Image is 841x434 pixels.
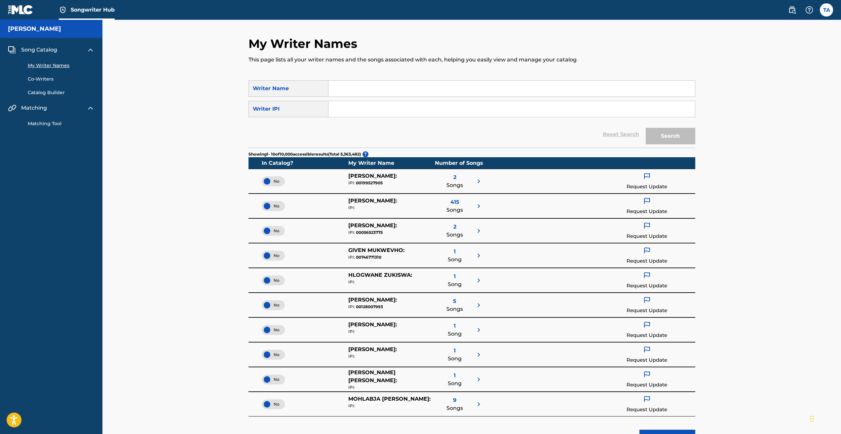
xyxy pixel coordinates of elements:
[454,322,456,330] span: 1
[348,247,404,253] span: GIVEN MUKWEVHO :
[8,25,61,33] h5: Temitope Adewuyi
[803,3,816,17] div: Help
[475,227,483,235] img: right chevron icon
[28,89,95,96] a: Catalog Builder
[453,223,456,231] span: 2
[788,6,796,14] img: search
[348,254,435,260] div: 00746771310
[348,180,355,185] span: IPI:
[643,222,651,230] img: flag icon
[805,6,813,14] img: help
[28,120,95,127] a: Matching Tool
[475,351,483,359] img: right chevron icon
[348,230,435,235] div: 00056523775
[448,380,462,387] span: Song
[475,177,483,185] img: right chevron icon
[248,56,695,64] p: This page lists all your writer names and the songs associated with each, helping you easily view...
[450,198,459,206] span: 415
[21,104,47,112] span: Matching
[454,347,456,355] span: 1
[475,276,483,284] img: right chevron icon
[627,257,667,265] p: Request Update
[348,222,397,229] span: [PERSON_NAME] :
[627,282,667,290] p: Request Update
[810,409,814,429] div: Drag
[785,3,799,17] a: Public Search
[348,346,397,352] span: [PERSON_NAME] :
[643,370,651,379] img: flag icon
[627,208,667,215] p: Request Update
[448,330,462,338] span: Song
[643,395,651,404] img: flag icon
[348,198,397,204] span: [PERSON_NAME] :
[248,36,361,51] h2: My Writer Names
[454,272,456,280] span: 1
[627,307,667,314] p: Request Update
[348,205,355,210] span: IPI:
[643,172,651,181] img: flag icon
[348,354,355,359] span: IPI:
[28,76,95,83] a: Co-Writers
[267,253,280,259] span: No
[643,296,651,305] img: flag icon
[643,246,651,255] img: flag icon
[267,302,280,308] span: No
[475,301,483,309] img: right chevron icon
[643,321,651,329] img: flag icon
[8,46,16,54] img: Song Catalog
[475,326,483,334] img: right chevron icon
[348,321,397,328] span: [PERSON_NAME] :
[267,178,280,184] span: No
[267,203,280,209] span: No
[453,173,456,181] span: 2
[348,297,397,303] span: [PERSON_NAME] :
[446,206,463,214] span: Songs
[71,6,115,14] span: Songwriter Hub
[453,297,456,305] span: 5
[267,377,280,382] span: No
[643,345,651,354] img: flag icon
[448,280,462,288] span: Song
[28,62,95,69] a: My Writer Names
[454,248,456,256] span: 1
[21,46,57,54] span: Song Catalog
[435,159,482,167] div: Number of Songs
[348,272,412,278] span: HLOGWANE ZUKISWA :
[348,173,397,179] span: [PERSON_NAME] :
[59,6,67,14] img: Top Rightsholder
[348,329,355,334] span: IPI:
[820,3,833,17] div: User Menu
[8,46,57,54] a: Song CatalogSong Catalog
[627,381,667,389] p: Request Update
[475,376,483,383] img: right chevron icon
[87,104,95,112] img: expand
[448,355,462,363] span: Song
[643,197,651,205] img: flag icon
[627,332,667,339] p: Request Update
[348,304,435,310] div: 00128007993
[348,159,435,167] div: My Writer Name
[267,277,280,283] span: No
[363,151,368,157] span: ?
[475,202,483,210] img: right chevron icon
[348,304,355,309] span: IPI:
[348,255,355,260] span: IPI:
[8,5,33,15] img: MLC Logo
[448,256,462,264] span: Song
[348,279,355,284] span: IPI:
[446,305,463,313] span: Songs
[808,402,841,434] iframe: Chat Widget
[262,159,348,167] div: In Catalog?
[627,406,667,414] p: Request Update
[267,228,280,234] span: No
[267,352,280,358] span: No
[87,46,95,54] img: expand
[446,231,463,239] span: Songs
[8,104,16,112] img: Matching
[248,80,695,148] form: Search Form
[446,181,463,189] span: Songs
[643,271,651,280] img: flag icon
[454,372,456,380] span: 1
[348,369,397,383] span: [PERSON_NAME] [PERSON_NAME] :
